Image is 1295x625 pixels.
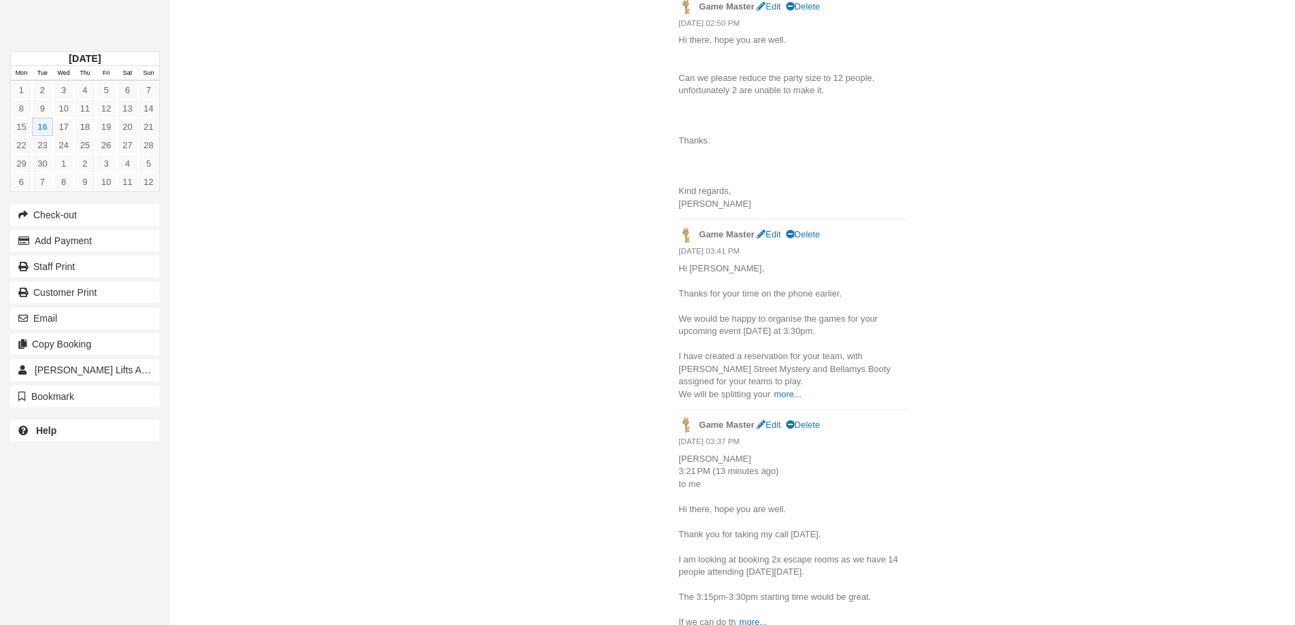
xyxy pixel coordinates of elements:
[53,118,74,136] a: 17
[32,136,53,154] a: 23
[74,66,95,81] th: Thu
[69,53,101,64] strong: [DATE]
[678,246,908,260] em: [DATE] 03:41 PM
[117,154,138,173] a: 4
[53,173,74,191] a: 8
[96,81,117,99] a: 5
[96,118,117,136] a: 19
[32,154,53,173] a: 30
[786,420,820,430] a: Delete
[53,136,74,154] a: 24
[11,118,32,136] a: 15
[96,154,117,173] a: 3
[138,81,159,99] a: 7
[53,154,74,173] a: 1
[96,66,117,81] th: Fri
[117,99,138,118] a: 13
[11,173,32,191] a: 6
[117,118,138,136] a: 20
[117,173,138,191] a: 11
[11,81,32,99] a: 1
[117,136,138,154] a: 27
[678,18,908,33] em: [DATE] 02:50 PM
[10,359,160,381] a: [PERSON_NAME] Lifts Australia; [PERSON_NAME]
[10,282,160,303] a: Customer Print
[74,154,95,173] a: 2
[757,1,780,12] a: Edit
[699,420,754,430] strong: Game Master
[117,66,138,81] th: Sat
[53,66,74,81] th: Wed
[74,99,95,118] a: 11
[10,420,160,441] a: Help
[10,204,160,226] button: Check-out
[35,365,256,375] span: [PERSON_NAME] Lifts Australia; [PERSON_NAME]
[32,99,53,118] a: 9
[36,425,56,436] b: Help
[32,173,53,191] a: 7
[10,230,160,252] button: Add Payment
[774,389,801,399] a: more...
[10,256,160,277] a: Staff Print
[138,154,159,173] a: 5
[32,66,53,81] th: Tue
[117,81,138,99] a: 6
[757,229,780,239] a: Edit
[699,1,754,12] strong: Game Master
[11,99,32,118] a: 8
[786,1,820,12] a: Delete
[10,333,160,355] button: Copy Booking
[11,66,32,81] th: Mon
[96,136,117,154] a: 26
[11,154,32,173] a: 29
[53,81,74,99] a: 3
[138,173,159,191] a: 12
[96,173,117,191] a: 10
[678,436,908,451] em: [DATE] 03:37 PM
[678,263,908,401] p: Hi [PERSON_NAME], Thanks for your time on the phone earlier. We would be happy to organise the ga...
[96,99,117,118] a: 12
[138,118,159,136] a: 21
[678,34,908,210] p: Hi there, hope you are well. Can we please reduce the party size to 12 people, unfortunately 2 ar...
[10,307,160,329] button: Email
[11,136,32,154] a: 22
[74,136,95,154] a: 25
[32,81,53,99] a: 2
[138,99,159,118] a: 14
[699,229,754,239] strong: Game Master
[757,420,780,430] a: Edit
[74,118,95,136] a: 18
[786,229,820,239] a: Delete
[53,99,74,118] a: 10
[138,66,159,81] th: Sun
[138,136,159,154] a: 28
[74,173,95,191] a: 9
[74,81,95,99] a: 4
[10,386,160,407] button: Bookmark
[32,118,53,136] a: 16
